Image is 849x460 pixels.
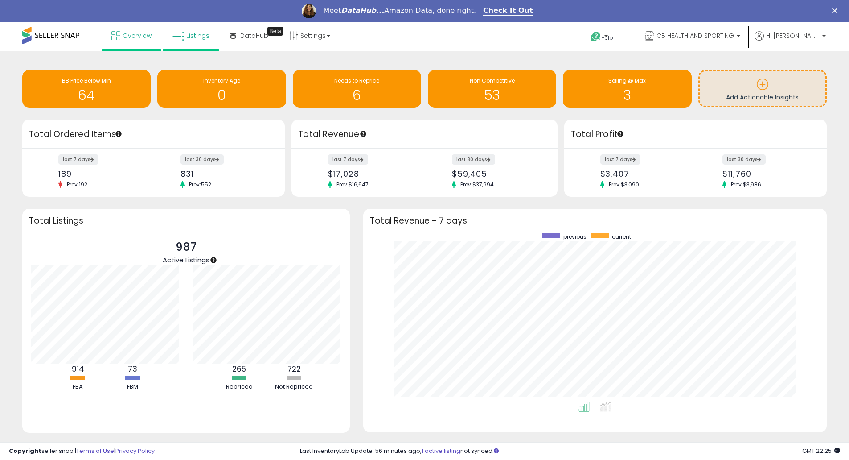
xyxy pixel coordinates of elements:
[601,34,613,41] span: Help
[180,169,269,178] div: 831
[62,77,111,84] span: BB Price Below Min
[128,364,137,374] b: 73
[726,93,799,102] span: Add Actionable Insights
[180,154,224,165] label: last 30 days
[72,364,84,374] b: 914
[293,70,421,108] a: Needs to Reprice 6
[334,77,379,84] span: Needs to Reprice
[157,70,286,108] a: Inventory Age 0
[590,31,601,42] i: Get Help
[483,6,533,16] a: Check It Out
[58,169,147,178] div: 189
[604,181,644,188] span: Prev: $3,090
[163,255,209,265] span: Active Listings
[432,88,552,103] h1: 53
[722,154,766,165] label: last 30 days
[494,448,499,454] i: Click here to read more about un-synced listings.
[302,4,316,18] img: Profile image for Georgie
[766,31,820,40] span: Hi [PERSON_NAME]
[224,22,275,49] a: DataHub
[428,70,556,108] a: Non Competitive 53
[755,31,826,51] a: Hi [PERSON_NAME]
[9,447,41,455] strong: Copyright
[452,169,542,178] div: $59,405
[166,22,216,49] a: Listings
[722,169,811,178] div: $11,760
[563,70,691,108] a: Selling @ Max 3
[283,22,337,49] a: Settings
[51,383,105,391] div: FBA
[452,154,495,165] label: last 30 days
[567,88,687,103] h1: 3
[76,447,114,455] a: Terms of Use
[58,154,98,165] label: last 7 days
[571,128,820,141] h3: Total Profit
[726,181,766,188] span: Prev: $3,986
[341,6,384,15] i: DataHub...
[232,364,246,374] b: 265
[802,447,840,455] span: 2025-09-9 22:25 GMT
[332,181,373,188] span: Prev: $16,647
[29,128,278,141] h3: Total Ordered Items
[328,169,418,178] div: $17,028
[638,22,747,51] a: CB HEALTH AND SPORTING
[612,233,631,240] span: current
[267,383,321,391] div: Not Repriced
[105,22,158,49] a: Overview
[300,447,840,456] div: Last InventoryLab Update: 56 minutes ago, not synced.
[29,217,343,224] h3: Total Listings
[123,31,152,40] span: Overview
[240,31,268,40] span: DataHub
[298,128,551,141] h3: Total Revenue
[115,130,123,138] div: Tooltip anchor
[328,154,368,165] label: last 7 days
[62,181,92,188] span: Prev: 192
[608,77,646,84] span: Selling @ Max
[267,27,283,36] div: Tooltip anchor
[185,181,216,188] span: Prev: 552
[209,256,217,264] div: Tooltip anchor
[700,71,825,106] a: Add Actionable Insights
[9,447,155,456] div: seller snap | |
[162,88,281,103] h1: 0
[297,88,417,103] h1: 6
[323,6,476,15] div: Meet Amazon Data, done right.
[422,447,460,455] a: 1 active listing
[456,181,498,188] span: Prev: $37,994
[115,447,155,455] a: Privacy Policy
[287,364,301,374] b: 722
[22,70,151,108] a: BB Price Below Min 64
[600,154,640,165] label: last 7 days
[186,31,209,40] span: Listings
[213,383,266,391] div: Repriced
[359,130,367,138] div: Tooltip anchor
[106,383,160,391] div: FBM
[163,239,209,256] p: 987
[563,233,587,240] span: previous
[600,169,689,178] div: $3,407
[656,31,734,40] span: CB HEALTH AND SPORTING
[27,88,146,103] h1: 64
[370,217,820,224] h3: Total Revenue - 7 days
[832,8,841,13] div: Close
[616,130,624,138] div: Tooltip anchor
[470,77,515,84] span: Non Competitive
[583,25,631,51] a: Help
[203,77,240,84] span: Inventory Age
